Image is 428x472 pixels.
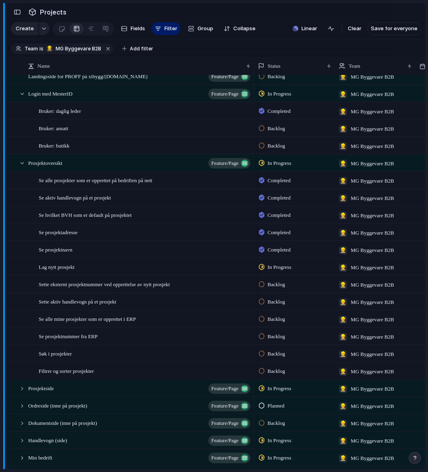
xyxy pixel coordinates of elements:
span: Sette aktiv handlevogn på et prosjekt [39,297,116,306]
button: Feature/page [208,401,250,411]
span: Backlog [268,333,285,341]
span: MG Byggevare B2B [351,316,394,324]
span: MG Byggevare B2B [351,160,394,168]
span: Projects [38,5,68,19]
button: Feature/page [208,418,250,428]
span: Backlog [268,281,285,289]
span: Se hvilket BVH som er default på prosjektet [39,210,132,219]
span: MG Byggevare B2B [351,194,394,202]
span: Se alle prosjekter som er opprettet på bedriften på nett [39,175,152,185]
div: 👷 [339,160,347,168]
span: Se aktiv handlevogn på et prosjekt [39,193,111,202]
span: Ordreside (inne på prosjekt) [28,401,87,410]
span: Bruker: ansatt [39,123,68,133]
span: MG Byggevare B2B [351,246,394,254]
span: MG Byggevare B2B [351,454,394,462]
span: Backlog [268,419,285,427]
span: Bruker: butikk [39,141,69,150]
span: Feature/page [211,435,239,446]
button: Add filter [117,43,158,54]
span: Feature/page [211,88,239,100]
span: Handlevogn (side) [28,435,67,445]
span: Prosjektside [28,383,54,393]
span: In Progress [268,437,291,445]
span: MG Byggevare B2B [56,45,101,52]
span: Landingsside for PROFF på xlbygg/[DOMAIN_NAME] [28,71,148,81]
span: Backlog [268,367,285,375]
span: MG Byggevare B2B [351,333,394,341]
span: Completed [268,194,291,202]
span: In Progress [268,385,291,393]
span: Add filter [130,45,153,52]
button: Create [11,22,38,35]
button: Fields [118,22,148,35]
div: 👷 [339,298,347,306]
button: Collapse [220,22,259,35]
button: is [38,44,45,53]
div: 👷 [339,402,347,410]
span: MG Byggevare B2B [351,177,394,185]
span: Status [268,62,280,70]
button: Group [184,22,217,35]
span: Backlog [268,142,285,150]
div: 👷 [339,437,347,445]
span: MG Byggevare B2B [351,212,394,220]
div: 👷 [339,316,347,324]
span: Completed [268,246,291,254]
span: Backlog [268,315,285,323]
span: Feature/page [211,418,239,429]
div: 👷 [339,194,347,202]
div: 👷 [339,177,347,185]
div: 👷 [339,229,347,237]
span: In Progress [268,454,291,462]
span: Backlog [268,73,285,81]
span: MG Byggevare B2B [351,350,394,358]
span: Fields [131,25,145,33]
button: 👷MG Byggevare B2B [44,44,103,53]
div: 👷 [339,333,347,341]
span: Collapse [233,25,256,33]
span: Backlog [268,298,285,306]
div: 👷 [339,125,347,133]
span: Login med MesterID [28,89,73,98]
div: 👷 [339,108,347,116]
span: MG Byggevare B2B [351,437,394,445]
div: 👷 [339,350,347,358]
span: Bruker: daglig leder [39,106,81,115]
span: Clear [348,25,362,33]
span: Completed [268,177,291,185]
span: MG Byggevare B2B [351,264,394,272]
button: Save for everyone [367,22,421,35]
span: Se alle mine prosjekter som er opprettet i ERP [39,314,136,323]
div: 👷 [46,46,53,52]
span: Name [37,62,50,70]
span: Group [197,25,213,33]
span: MG Byggevare B2B [351,142,394,150]
div: 👷 [339,281,347,289]
span: MG Byggevare B2B [351,90,394,98]
button: Feature/page [208,71,250,82]
button: Feature/page [208,158,250,168]
div: 👷 [339,368,347,376]
span: Save for everyone [371,25,418,33]
span: Completed [268,229,291,237]
div: 👷 [339,142,347,150]
span: is [39,45,44,52]
span: Se prosjektnavn [39,245,72,254]
span: Min bedrift [28,453,52,462]
span: Se prosjektnummer fra ERP [39,331,98,341]
button: Feature/page [208,453,250,463]
span: MG Byggevare B2B [351,281,394,289]
span: Team [25,45,38,52]
span: MG Byggevare B2B [351,108,394,116]
span: Feature/page [211,158,239,169]
span: MG Byggevare B2B [351,402,394,410]
span: Lag nytt prosjekt [39,262,75,271]
button: Feature/page [208,89,250,99]
span: Completed [268,107,291,115]
div: 👷 [339,90,347,98]
button: Linear [289,23,320,35]
span: Feature/page [211,71,239,82]
span: Sette eksternt prosjektnummer ved opprettelse av nytt prosjekt [39,279,170,289]
span: Completed [268,211,291,219]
